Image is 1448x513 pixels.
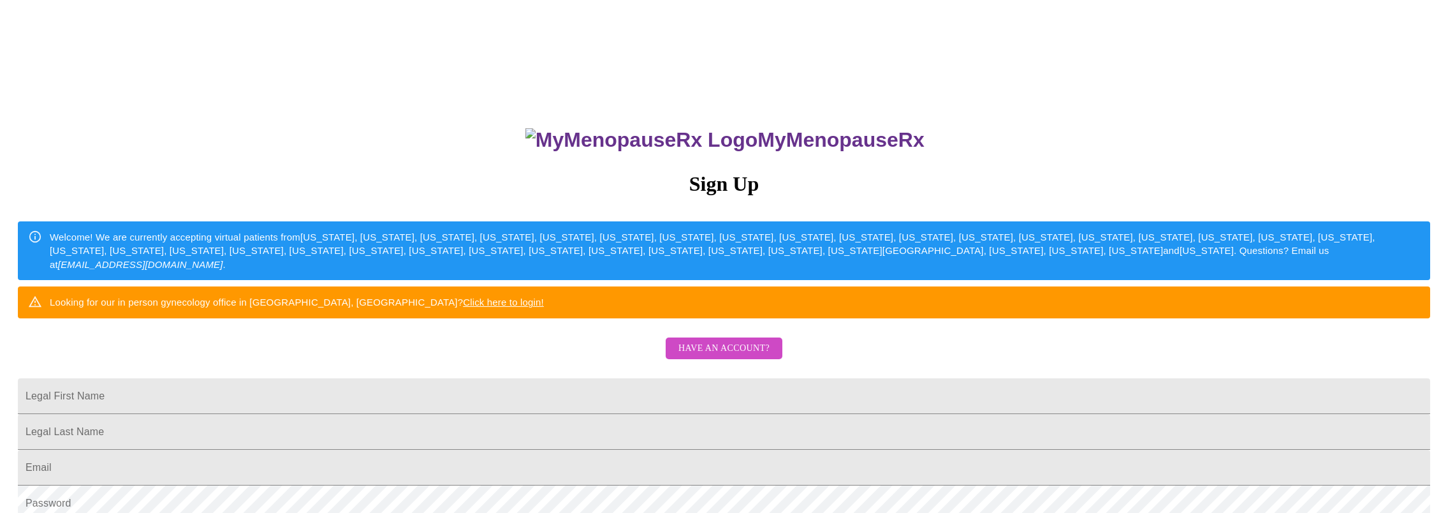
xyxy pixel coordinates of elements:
a: Click here to login! [463,297,544,308]
a: Have an account? [662,351,786,362]
span: Have an account? [678,341,770,357]
div: Welcome! We are currently accepting virtual patients from [US_STATE], [US_STATE], [US_STATE], [US... [50,225,1420,276]
div: Looking for our in person gynecology office in [GEOGRAPHIC_DATA], [GEOGRAPHIC_DATA]? [50,290,544,314]
h3: MyMenopauseRx [20,128,1431,152]
em: [EMAIL_ADDRESS][DOMAIN_NAME] [58,259,223,270]
h3: Sign Up [18,172,1430,196]
button: Have an account? [666,338,782,360]
img: MyMenopauseRx Logo [525,128,757,152]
